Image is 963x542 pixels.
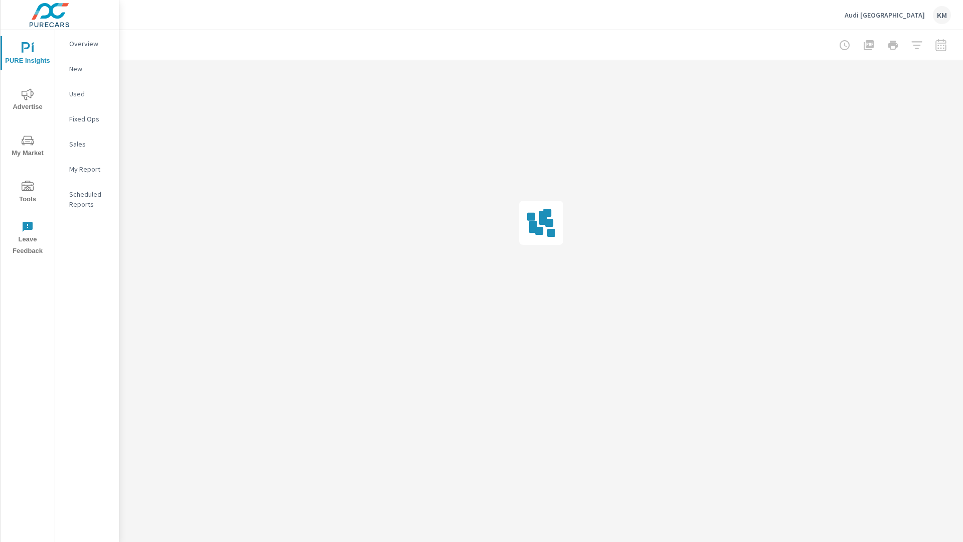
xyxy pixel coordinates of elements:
[1,30,55,261] div: nav menu
[55,137,119,152] div: Sales
[55,111,119,126] div: Fixed Ops
[4,221,52,257] span: Leave Feedback
[69,64,111,74] p: New
[69,139,111,149] p: Sales
[4,88,52,113] span: Advertise
[69,164,111,174] p: My Report
[4,134,52,159] span: My Market
[4,42,52,67] span: PURE Insights
[55,36,119,51] div: Overview
[69,39,111,49] p: Overview
[845,11,925,20] p: Audi [GEOGRAPHIC_DATA]
[69,89,111,99] p: Used
[55,187,119,212] div: Scheduled Reports
[933,6,951,24] div: KM
[69,114,111,124] p: Fixed Ops
[69,189,111,209] p: Scheduled Reports
[55,86,119,101] div: Used
[4,181,52,205] span: Tools
[55,162,119,177] div: My Report
[55,61,119,76] div: New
